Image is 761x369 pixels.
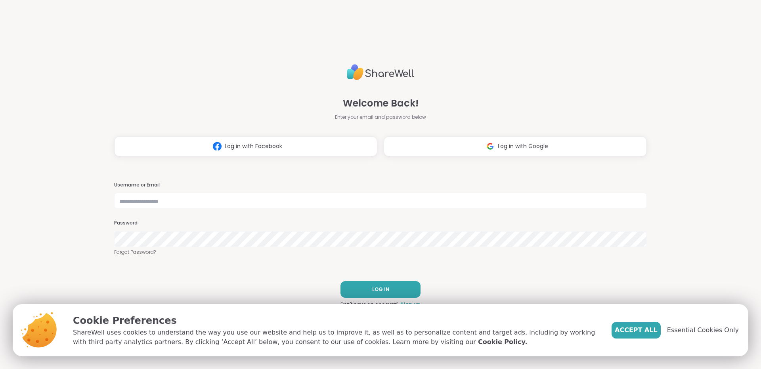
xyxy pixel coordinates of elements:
span: LOG IN [372,286,389,293]
span: Log in with Google [498,142,548,150]
button: LOG IN [340,281,421,298]
span: Log in with Facebook [225,142,282,150]
a: Cookie Policy. [478,337,527,347]
img: ShareWell Logo [347,61,414,84]
p: ShareWell uses cookies to understand the way you use our website and help us to improve it, as we... [73,328,599,347]
button: Accept All [612,322,661,339]
span: Enter your email and password below [335,114,426,121]
span: Welcome Back! [343,96,419,110]
button: Log in with Facebook [114,137,377,156]
button: Log in with Google [384,137,647,156]
span: Don't have an account? [340,301,399,308]
h3: Password [114,220,647,226]
h3: Username or Email [114,182,647,188]
a: Forgot Password? [114,249,647,256]
p: Cookie Preferences [73,314,599,328]
a: Sign up [400,301,421,308]
span: Accept All [615,325,658,335]
img: ShareWell Logomark [483,139,498,154]
img: ShareWell Logomark [210,139,225,154]
span: Essential Cookies Only [667,325,739,335]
